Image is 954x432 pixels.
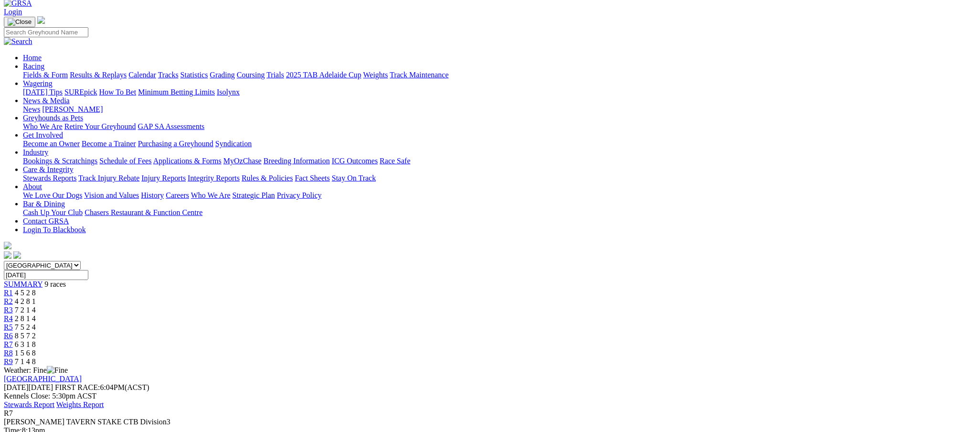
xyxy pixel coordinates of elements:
[4,357,13,366] a: R9
[84,191,139,199] a: Vision and Values
[47,366,68,375] img: Fine
[4,251,11,259] img: facebook.svg
[23,71,950,79] div: Racing
[4,366,68,374] span: Weather: Fine
[15,349,36,357] span: 1 5 6 8
[23,183,42,191] a: About
[4,383,53,391] span: [DATE]
[4,297,13,305] span: R2
[158,71,179,79] a: Tracks
[15,314,36,323] span: 2 8 1 4
[363,71,388,79] a: Weights
[15,297,36,305] span: 4 2 8 1
[4,37,32,46] img: Search
[23,88,63,96] a: [DATE] Tips
[4,280,42,288] a: SUMMARY
[99,157,151,165] a: Schedule of Fees
[23,105,40,113] a: News
[37,16,45,24] img: logo-grsa-white.png
[23,122,63,130] a: Who We Are
[42,105,103,113] a: [PERSON_NAME]
[78,174,139,182] a: Track Injury Rebate
[23,157,950,165] div: Industry
[4,392,950,400] div: Kennels Close: 5:30pm ACST
[15,323,36,331] span: 7 5 2 4
[23,174,950,183] div: Care & Integrity
[138,140,213,148] a: Purchasing a Greyhound
[141,191,164,199] a: History
[138,88,215,96] a: Minimum Betting Limits
[4,306,13,314] a: R3
[128,71,156,79] a: Calendar
[55,383,149,391] span: 6:04PM(ACST)
[23,226,86,234] a: Login To Blackbook
[217,88,240,96] a: Isolynx
[23,200,65,208] a: Bar & Dining
[23,97,70,105] a: News & Media
[4,17,35,27] button: Toggle navigation
[8,18,32,26] img: Close
[286,71,361,79] a: 2025 TAB Adelaide Cup
[153,157,222,165] a: Applications & Forms
[390,71,449,79] a: Track Maintenance
[23,191,950,200] div: About
[23,208,83,216] a: Cash Up Your Club
[23,122,950,131] div: Greyhounds as Pets
[141,174,186,182] a: Injury Reports
[15,357,36,366] span: 7 1 4 8
[4,242,11,249] img: logo-grsa-white.png
[23,191,82,199] a: We Love Our Dogs
[23,148,48,156] a: Industry
[85,208,202,216] a: Chasers Restaurant & Function Centre
[23,88,950,97] div: Wagering
[4,323,13,331] a: R5
[23,71,68,79] a: Fields & Form
[332,174,376,182] a: Stay On Track
[23,79,53,87] a: Wagering
[266,71,284,79] a: Trials
[23,62,44,70] a: Racing
[23,140,950,148] div: Get Involved
[242,174,293,182] a: Rules & Policies
[4,375,82,383] a: [GEOGRAPHIC_DATA]
[82,140,136,148] a: Become a Trainer
[15,340,36,348] span: 6 3 1 8
[4,349,13,357] a: R8
[23,131,63,139] a: Get Involved
[4,289,13,297] a: R1
[55,383,100,391] span: FIRST RACE:
[4,27,88,37] input: Search
[44,280,66,288] span: 9 races
[4,418,950,426] div: [PERSON_NAME] TAVERN STAKE CTB Division3
[4,340,13,348] a: R7
[215,140,252,148] a: Syndication
[23,217,69,225] a: Contact GRSA
[237,71,265,79] a: Coursing
[99,88,137,96] a: How To Bet
[138,122,205,130] a: GAP SA Assessments
[56,400,104,409] a: Weights Report
[4,8,22,16] a: Login
[4,314,13,323] a: R4
[64,122,136,130] a: Retire Your Greyhound
[4,332,13,340] a: R6
[23,105,950,114] div: News & Media
[264,157,330,165] a: Breeding Information
[23,114,83,122] a: Greyhounds as Pets
[23,54,42,62] a: Home
[233,191,275,199] a: Strategic Plan
[380,157,410,165] a: Race Safe
[4,400,54,409] a: Stewards Report
[180,71,208,79] a: Statistics
[295,174,330,182] a: Fact Sheets
[277,191,322,199] a: Privacy Policy
[166,191,189,199] a: Careers
[188,174,240,182] a: Integrity Reports
[64,88,97,96] a: SUREpick
[23,208,950,217] div: Bar & Dining
[23,165,74,173] a: Care & Integrity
